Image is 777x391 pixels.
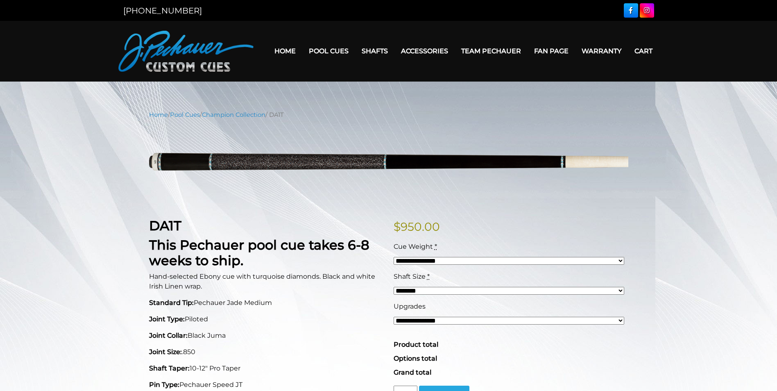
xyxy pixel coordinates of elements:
strong: Joint Size: [149,348,182,356]
span: Shaft Size [394,273,426,280]
strong: DA1T [149,218,181,234]
a: [PHONE_NUMBER] [123,6,202,16]
p: Pechauer Speed JT [149,380,384,390]
strong: Pin Type: [149,381,179,389]
img: DA1T-UPDATED.png [149,125,628,205]
strong: Joint Collar: [149,332,188,339]
a: Shafts [355,41,394,61]
strong: Shaft Taper: [149,364,190,372]
p: Pechauer Jade Medium [149,298,384,308]
a: Team Pechauer [455,41,528,61]
abbr: required [427,273,430,280]
p: Piloted [149,314,384,324]
a: Cart [628,41,659,61]
a: Home [268,41,302,61]
span: Product total [394,341,438,348]
abbr: required [435,243,437,250]
span: Options total [394,355,437,362]
strong: Standard Tip: [149,299,194,307]
p: Black Juma [149,331,384,341]
a: Accessories [394,41,455,61]
p: .850 [149,347,384,357]
img: Pechauer Custom Cues [118,31,254,72]
strong: This Pechauer pool cue takes 6-8 weeks to ship. [149,237,369,268]
p: 10-12" Pro Taper [149,364,384,373]
span: $ [394,220,401,234]
a: Warranty [575,41,628,61]
span: Grand total [394,368,431,376]
a: Pool Cues [302,41,355,61]
a: Fan Page [528,41,575,61]
a: Champion Collection [202,111,265,118]
bdi: 950.00 [394,220,440,234]
nav: Breadcrumb [149,110,628,119]
span: Cue Weight [394,243,433,250]
span: Hand-selected Ebony cue with turquoise diamonds. Black and white Irish Linen wrap. [149,273,375,290]
a: Home [149,111,168,118]
strong: Joint Type: [149,315,185,323]
a: Pool Cues [170,111,200,118]
span: Upgrades [394,302,426,310]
